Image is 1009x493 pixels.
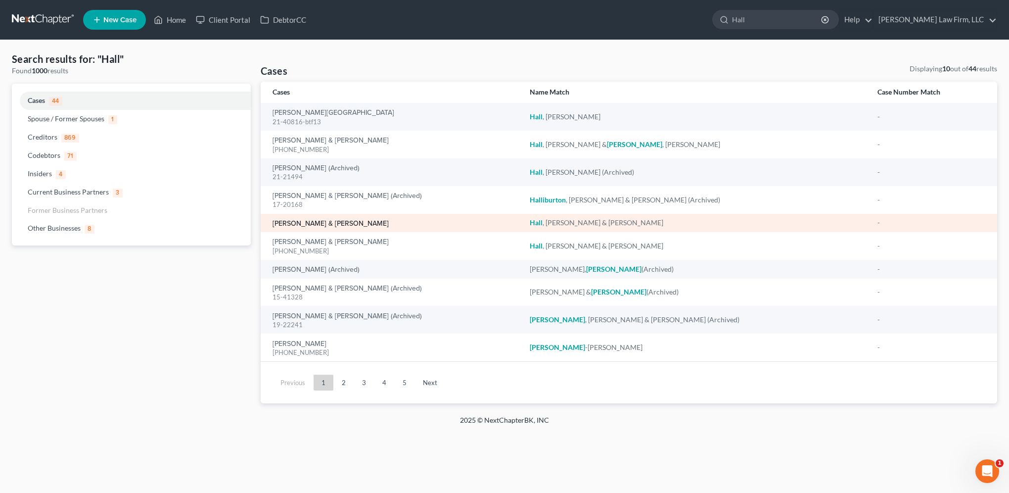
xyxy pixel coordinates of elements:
[273,239,389,246] a: [PERSON_NAME] & [PERSON_NAME]
[877,167,985,177] div: -
[530,112,543,121] em: Hall
[113,189,123,197] span: 3
[12,219,251,238] a: Other Businesses8
[12,66,251,76] div: Found results
[877,315,985,325] div: -
[415,375,445,391] a: Next
[261,64,287,78] h4: Cases
[49,97,62,106] span: 44
[530,167,862,177] div: , [PERSON_NAME] (Archived)
[223,415,786,433] div: 2025 © NextChapterBK, INC
[273,172,514,182] div: 21-21494
[12,147,251,165] a: Codebtors71
[28,224,81,232] span: Other Businesses
[530,218,862,228] div: , [PERSON_NAME] & [PERSON_NAME]
[12,110,251,128] a: Spouse / Former Spouses1
[910,64,997,74] div: Displaying out of results
[149,11,191,29] a: Home
[273,193,422,199] a: [PERSON_NAME] & [PERSON_NAME] (Archived)
[877,112,985,122] div: -
[877,218,985,228] div: -
[261,82,522,103] th: Cases
[273,117,514,127] div: 21-40816-btf13
[56,170,66,179] span: 4
[273,220,389,227] a: [PERSON_NAME] & [PERSON_NAME]
[32,66,47,75] strong: 1000
[12,183,251,201] a: Current Business Partners3
[273,246,514,256] div: [PHONE_NUMBER]
[877,140,985,149] div: -
[28,133,57,141] span: Creditors
[877,287,985,297] div: -
[591,288,646,296] em: [PERSON_NAME]
[273,145,514,154] div: [PHONE_NUMBER]
[395,375,414,391] a: 5
[12,128,251,147] a: Creditors869
[530,315,585,324] em: [PERSON_NAME]
[85,225,94,234] span: 8
[877,343,985,352] div: -
[530,343,585,351] em: [PERSON_NAME]
[273,293,514,302] div: 15-41328
[530,112,862,122] div: , [PERSON_NAME]
[877,241,985,251] div: -
[374,375,394,391] a: 4
[12,52,251,66] h4: Search results for: "Hall"
[273,285,422,292] a: [PERSON_NAME] & [PERSON_NAME] (Archived)
[273,200,514,209] div: 17-20168
[942,64,950,73] strong: 10
[870,82,997,103] th: Case Number Match
[255,11,311,29] a: DebtorCC
[839,11,872,29] a: Help
[12,92,251,110] a: Cases44
[64,152,77,161] span: 71
[968,64,976,73] strong: 44
[586,265,642,273] em: [PERSON_NAME]
[28,188,109,196] span: Current Business Partners
[877,264,985,274] div: -
[530,140,862,149] div: , [PERSON_NAME] & , [PERSON_NAME]
[28,206,107,214] span: Former Business Partners
[273,266,360,273] a: [PERSON_NAME] (Archived)
[732,10,823,29] input: Search by name...
[28,169,52,178] span: Insiders
[530,343,862,352] div: -[PERSON_NAME]
[273,320,514,330] div: 19-22241
[877,195,985,205] div: -
[607,140,662,148] em: [PERSON_NAME]
[273,313,422,320] a: [PERSON_NAME] & [PERSON_NAME] (Archived)
[996,459,1004,467] span: 1
[530,241,862,251] div: , [PERSON_NAME] & [PERSON_NAME]
[530,168,543,176] em: Hall
[530,196,566,204] em: Halliburton
[530,287,862,297] div: [PERSON_NAME] & (Archived)
[530,315,862,325] div: , [PERSON_NAME] & [PERSON_NAME] (Archived)
[273,341,326,347] a: [PERSON_NAME]
[873,11,997,29] a: [PERSON_NAME] Law Firm, LLC
[975,459,999,483] iframe: Intercom live chat
[12,165,251,183] a: Insiders4
[273,165,360,172] a: [PERSON_NAME] (Archived)
[530,195,862,205] div: , [PERSON_NAME] & [PERSON_NAME] (Archived)
[273,109,394,116] a: [PERSON_NAME][GEOGRAPHIC_DATA]
[28,96,45,104] span: Cases
[530,140,543,148] em: Hall
[354,375,374,391] a: 3
[191,11,255,29] a: Client Portal
[28,151,60,159] span: Codebtors
[530,264,862,274] div: [PERSON_NAME], (Archived)
[103,16,137,24] span: New Case
[273,137,389,144] a: [PERSON_NAME] & [PERSON_NAME]
[28,114,104,123] span: Spouse / Former Spouses
[530,218,543,227] em: Hall
[522,82,870,103] th: Name Match
[530,242,543,250] em: Hall
[61,134,79,143] span: 869
[314,375,333,391] a: 1
[334,375,354,391] a: 2
[108,115,117,124] span: 1
[12,201,251,219] a: Former Business Partners
[273,348,514,357] div: [PHONE_NUMBER]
